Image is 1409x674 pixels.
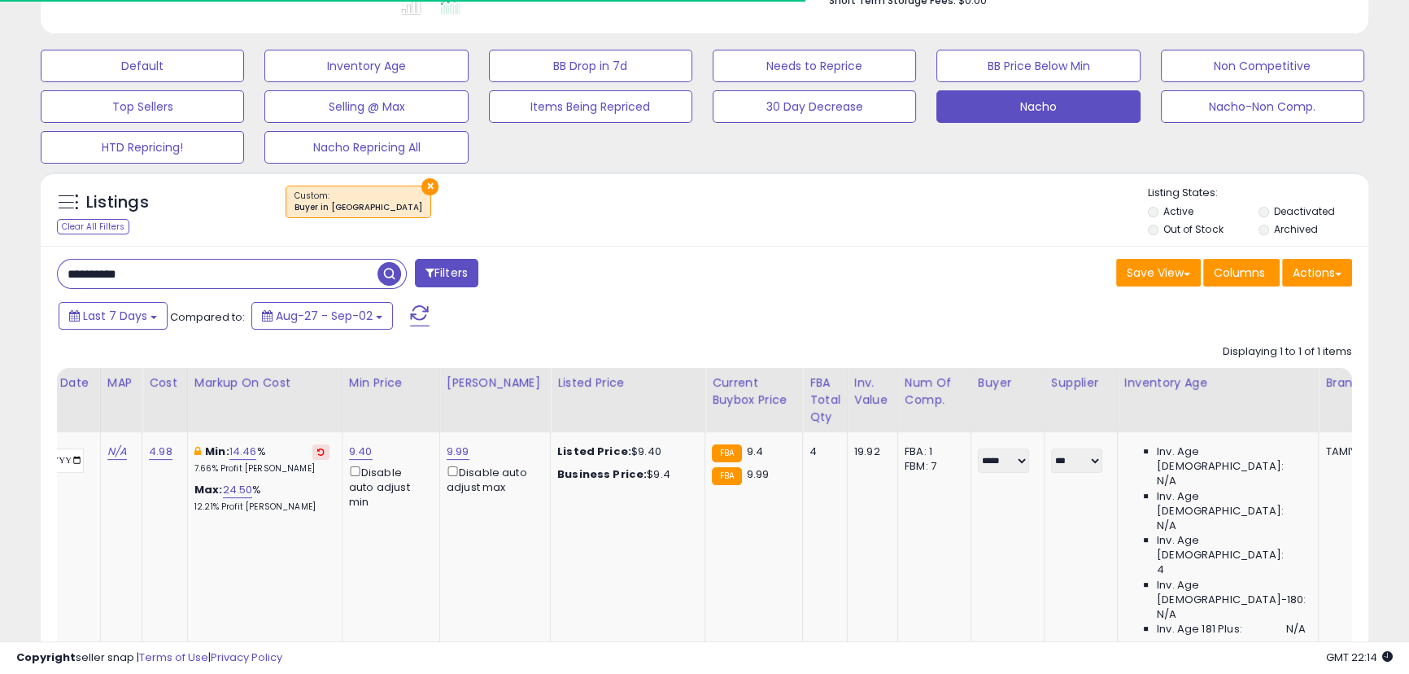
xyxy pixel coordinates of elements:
div: MAP [107,374,135,392]
div: Clear All Filters [57,219,129,234]
label: Archived [1274,222,1318,236]
button: Default [41,50,244,82]
span: 9.99 [746,466,769,482]
p: 7.66% Profit [PERSON_NAME] [194,463,329,475]
small: FBA [712,467,742,485]
div: Brand [1325,374,1369,392]
div: Min Price [349,374,433,392]
div: % [194,444,329,475]
button: Items Being Repriced [489,90,692,123]
span: 4 [1157,562,1164,577]
button: 30 Day Decrease [713,90,916,123]
button: × [421,178,438,195]
div: Inv. value [854,374,891,409]
button: HTD Repricing! [41,131,244,164]
span: Compared to: [170,309,245,325]
div: TAMIYA [1325,444,1363,459]
div: seller snap | | [16,650,282,666]
div: Buyer [978,374,1037,392]
div: Num of Comp. [905,374,964,409]
a: 14.46 [229,444,257,460]
b: Max: [194,482,223,497]
div: Markup on Cost [194,374,335,392]
button: Filters [415,259,478,287]
small: FBA [712,444,742,462]
button: Inventory Age [264,50,468,82]
button: Columns [1203,259,1280,287]
a: Terms of Use [139,650,208,665]
a: 24.50 [223,482,253,498]
div: Listed Price [557,374,698,392]
span: Inv. Age [DEMOGRAPHIC_DATA]: [1157,444,1306,474]
div: Disable auto adjust max [447,463,538,495]
div: Supplier [1051,374,1110,392]
h5: Listings [86,191,149,214]
div: $9.4 [557,467,692,482]
span: Inv. Age 181 Plus: [1157,622,1242,637]
button: Nacho [936,90,1140,123]
button: Nacho-Non Comp. [1161,90,1364,123]
a: N/A [107,444,127,460]
span: Inv. Age [DEMOGRAPHIC_DATA]: [1157,489,1306,519]
div: % [194,483,329,513]
button: Actions [1282,259,1352,287]
a: 9.40 [349,444,373,460]
b: Min: [205,444,229,459]
a: 4.98 [149,444,172,460]
div: FBM: 7 [905,459,958,474]
span: N/A [1157,474,1176,488]
button: Top Sellers [41,90,244,123]
span: Inv. Age [DEMOGRAPHIC_DATA]-180: [1157,578,1306,607]
button: Aug-27 - Sep-02 [251,302,393,330]
span: 2025-09-10 22:14 GMT [1326,650,1393,665]
div: Disable auto adjust min [349,463,427,510]
b: Listed Price: [557,444,631,459]
button: Needs to Reprice [713,50,916,82]
div: FBA: 1 [905,444,958,459]
b: Business Price: [557,466,647,482]
a: 9.99 [447,444,469,460]
button: BB Price Below Min [936,50,1140,82]
span: Columns [1214,265,1265,281]
th: CSV column name: cust_attr_2_Supplier [1044,368,1117,432]
a: Privacy Policy [211,650,282,665]
button: Selling @ Max [264,90,468,123]
div: Displaying 1 to 1 of 1 items [1223,344,1352,360]
div: Current Buybox Price [712,374,796,409]
button: BB Drop in 7d [489,50,692,82]
div: $9.40 [557,444,692,459]
span: N/A [1286,622,1306,637]
div: 4 [809,444,835,459]
label: Out of Stock [1163,222,1223,236]
div: Cost [149,374,181,392]
label: Deactivated [1274,204,1335,218]
div: 19.92 [854,444,885,459]
button: Save View [1116,259,1201,287]
div: Inventory Age [1124,374,1311,392]
th: The percentage added to the cost of goods (COGS) that forms the calculator for Min & Max prices. [187,368,342,432]
th: CSV column name: cust_attr_1_Buyer [971,368,1044,432]
strong: Copyright [16,650,76,665]
button: Last 7 Days [59,302,168,330]
button: Non Competitive [1161,50,1364,82]
span: Inv. Age [DEMOGRAPHIC_DATA]: [1157,533,1306,562]
div: [PERSON_NAME] [447,374,543,392]
span: 9.4 [746,444,762,459]
span: N/A [1157,607,1176,622]
p: Listing States: [1148,186,1368,201]
span: Last 7 Days [83,308,147,324]
div: Invoice Date [14,374,94,392]
span: Custom: [294,190,422,214]
div: FBA Total Qty [809,374,840,426]
div: Buyer in [GEOGRAPHIC_DATA] [294,202,422,213]
p: 12.21% Profit [PERSON_NAME] [194,501,329,513]
span: N/A [1157,519,1176,533]
span: Aug-27 - Sep-02 [276,308,373,324]
button: Nacho Repricing All [264,131,468,164]
label: Active [1163,204,1193,218]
